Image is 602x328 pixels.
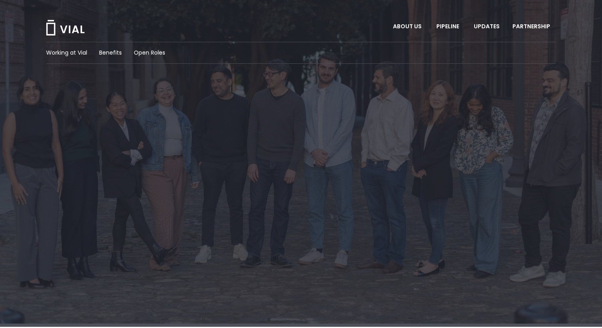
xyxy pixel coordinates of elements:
[506,20,559,33] a: PARTNERSHIPMenu Toggle
[99,49,122,57] a: Benefits
[46,49,87,57] a: Working at Vial
[45,20,85,35] img: Vial Logo
[430,20,467,33] a: PIPELINEMenu Toggle
[467,20,506,33] a: UPDATES
[134,49,165,57] a: Open Roles
[387,20,430,33] a: ABOUT USMenu Toggle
